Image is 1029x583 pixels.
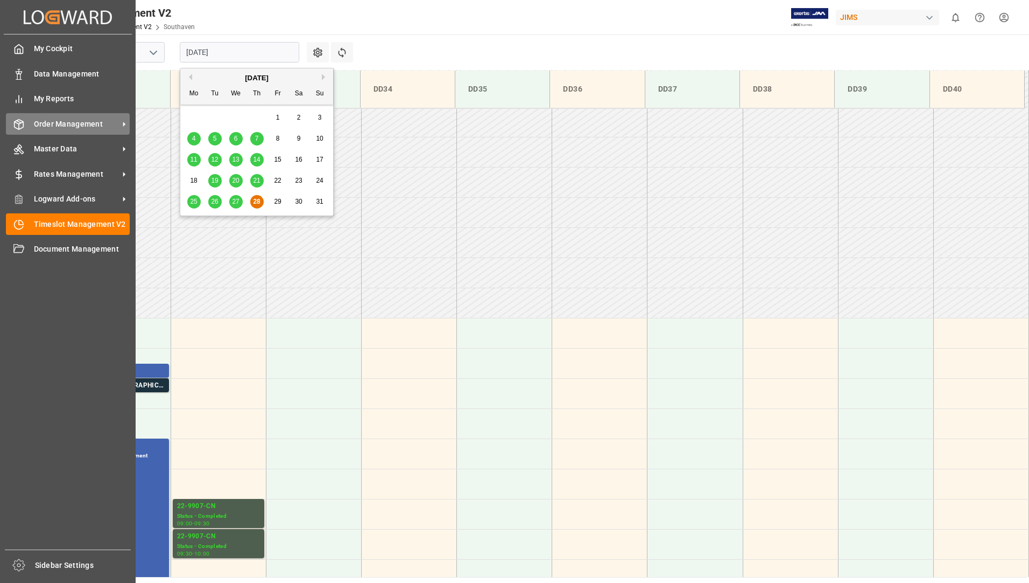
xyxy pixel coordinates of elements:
[271,174,285,188] div: Choose Friday, August 22nd, 2025
[313,153,327,166] div: Choose Sunday, August 17th, 2025
[274,177,281,184] span: 22
[253,156,260,163] span: 14
[229,132,243,145] div: Choose Wednesday, August 6th, 2025
[313,174,327,188] div: Choose Sunday, August 24th, 2025
[211,198,218,205] span: 26
[316,135,323,142] span: 10
[843,79,920,99] div: DD39
[276,114,280,121] span: 1
[232,177,239,184] span: 20
[34,93,130,105] span: My Reports
[271,132,285,145] div: Choose Friday, August 8th, 2025
[271,195,285,209] div: Choose Friday, August 29th, 2025
[297,114,301,121] span: 2
[749,79,826,99] div: DD38
[187,153,201,166] div: Choose Monday, August 11th, 2025
[234,135,238,142] span: 6
[211,156,218,163] span: 12
[255,135,259,142] span: 7
[276,135,280,142] span: 8
[232,156,239,163] span: 13
[313,132,327,145] div: Choose Sunday, August 10th, 2025
[292,195,306,209] div: Choose Saturday, August 30th, 2025
[253,198,260,205] span: 28
[464,79,541,99] div: DD35
[253,177,260,184] span: 21
[6,239,130,260] a: Document Management
[559,79,636,99] div: DD36
[34,219,130,230] span: Timeslot Management V2
[6,38,130,59] a: My Cockpit
[208,174,222,188] div: Choose Tuesday, August 19th, 2025
[192,135,196,142] span: 4
[836,7,943,27] button: JIMS
[313,111,327,124] div: Choose Sunday, August 3rd, 2025
[316,156,323,163] span: 17
[6,63,130,84] a: Data Management
[295,156,302,163] span: 16
[295,198,302,205] span: 30
[35,560,131,571] span: Sidebar Settings
[190,177,197,184] span: 18
[211,177,218,184] span: 19
[187,195,201,209] div: Choose Monday, August 25th, 2025
[208,132,222,145] div: Choose Tuesday, August 5th, 2025
[939,79,1016,99] div: DD40
[34,43,130,54] span: My Cockpit
[836,10,939,25] div: JIMS
[192,551,194,556] div: -
[177,501,260,512] div: 22-9907-CN
[271,87,285,101] div: Fr
[6,88,130,109] a: My Reports
[292,132,306,145] div: Choose Saturday, August 9th, 2025
[180,73,333,84] div: [DATE]
[34,143,119,155] span: Master Data
[943,5,968,30] button: show 0 new notifications
[322,74,328,80] button: Next Month
[369,79,446,99] div: DD34
[292,87,306,101] div: Sa
[274,198,281,205] span: 29
[177,521,193,526] div: 09:00
[190,198,197,205] span: 25
[313,87,327,101] div: Su
[186,74,192,80] button: Previous Month
[318,114,322,121] span: 3
[271,153,285,166] div: Choose Friday, August 15th, 2025
[250,174,264,188] div: Choose Thursday, August 21st, 2025
[229,174,243,188] div: Choose Wednesday, August 20th, 2025
[229,153,243,166] div: Choose Wednesday, August 13th, 2025
[34,68,130,80] span: Data Management
[177,542,260,551] div: Status - Completed
[313,195,327,209] div: Choose Sunday, August 31st, 2025
[232,198,239,205] span: 27
[180,42,299,63] input: DD-MM-YYYY
[250,132,264,145] div: Choose Thursday, August 7th, 2025
[177,531,260,542] div: 22-9907-CN
[179,79,256,99] div: DD32
[968,5,992,30] button: Help Center
[250,153,264,166] div: Choose Thursday, August 14th, 2025
[791,8,828,27] img: Exertis%20JAM%20-%20Email%20Logo.jpg_1722504956.jpg
[184,107,330,212] div: month 2025-08
[250,87,264,101] div: Th
[274,156,281,163] span: 15
[187,132,201,145] div: Choose Monday, August 4th, 2025
[145,44,161,61] button: open menu
[177,551,193,556] div: 09:30
[34,193,119,205] span: Logward Add-ons
[654,79,731,99] div: DD37
[292,153,306,166] div: Choose Saturday, August 16th, 2025
[292,111,306,124] div: Choose Saturday, August 2nd, 2025
[229,87,243,101] div: We
[194,551,210,556] div: 10:00
[208,195,222,209] div: Choose Tuesday, August 26th, 2025
[292,174,306,188] div: Choose Saturday, August 23rd, 2025
[229,195,243,209] div: Choose Wednesday, August 27th, 2025
[208,153,222,166] div: Choose Tuesday, August 12th, 2025
[192,521,194,526] div: -
[271,111,285,124] div: Choose Friday, August 1st, 2025
[177,512,260,521] div: Status - Completed
[208,87,222,101] div: Tu
[187,174,201,188] div: Choose Monday, August 18th, 2025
